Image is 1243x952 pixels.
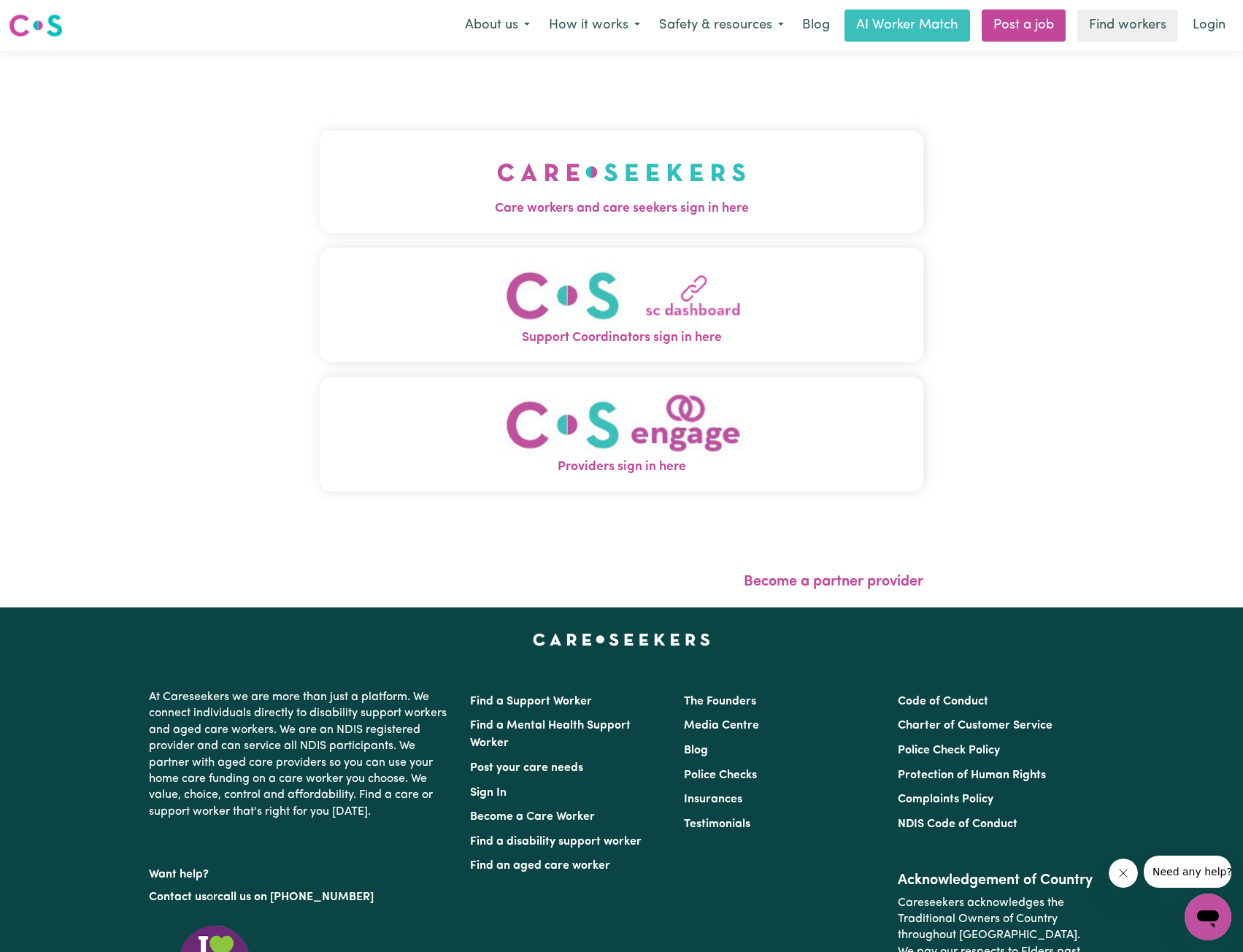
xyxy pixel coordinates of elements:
[320,329,924,348] span: Support Coordinators sign in here
[684,696,756,707] a: The Founders
[898,794,993,805] a: Complaints Policy
[470,762,583,774] a: Post your care needs
[539,10,650,41] button: How it works
[898,720,1052,732] a: Charter of Customer Service
[533,634,710,645] a: Careseekers home page
[1144,856,1231,888] iframe: Message from company
[149,683,453,826] p: At Careseekers we are more than just a platform. We connect individuals directly to disability su...
[470,787,507,799] a: Sign In
[744,575,923,589] a: Become a partner provider
[149,883,453,911] p: or
[149,891,207,903] a: Contact us
[898,818,1017,830] a: NDIS Code of Conduct
[650,10,793,41] button: Safety & resources
[1184,9,1234,42] a: Login
[844,9,970,42] a: AI Worker Match
[320,199,924,218] span: Care workers and care seekers sign in here
[320,131,924,233] button: Care workers and care seekers sign in here
[684,769,757,781] a: Police Checks
[320,458,924,477] span: Providers sign in here
[982,9,1066,42] a: Post a job
[9,10,88,22] span: Need any help?
[898,745,1000,756] a: Police Check Policy
[1185,894,1231,940] iframe: Button to launch messaging window
[1077,9,1178,42] a: Find workers
[1109,859,1138,888] iframe: Close message
[684,794,742,805] a: Insurances
[320,247,924,362] button: Support Coordinators sign in here
[898,769,1046,781] a: Protection of Human Rights
[9,12,63,39] img: Careseekers logo
[684,720,759,732] a: Media Centre
[793,9,839,42] a: Blog
[898,872,1094,889] h2: Acknowledgement of Country
[218,891,374,903] a: call us on [PHONE_NUMBER]
[455,10,539,41] button: About us
[149,861,453,883] p: Want help?
[320,377,924,491] button: Providers sign in here
[684,818,750,830] a: Testimonials
[470,696,592,707] a: Find a Support Worker
[470,720,631,749] a: Find a Mental Health Support Worker
[9,9,63,42] a: Careseekers logo
[898,696,988,707] a: Code of Conduct
[684,745,708,756] a: Blog
[470,860,610,872] a: Find an aged care worker
[470,811,595,823] a: Become a Care Worker
[470,836,642,848] a: Find a disability support worker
